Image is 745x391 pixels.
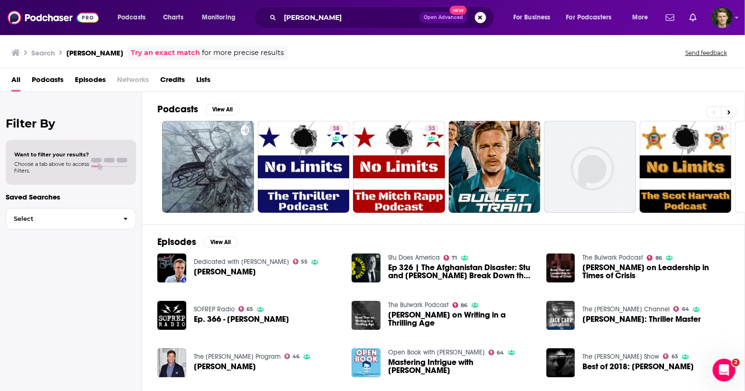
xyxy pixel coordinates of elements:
[444,255,457,261] a: 71
[117,72,149,91] span: Networks
[388,348,485,356] a: Open Book with Anthony Scaramucci
[560,10,626,25] button: open menu
[238,306,254,312] a: 65
[194,315,289,323] span: Ep. 366 - [PERSON_NAME]
[8,9,99,27] img: Podchaser - Follow, Share and Rate Podcasts
[640,121,732,213] a: 26
[713,125,727,132] a: 26
[352,348,381,377] a: Mastering Intrigue with Brad Thor
[111,10,158,25] button: open menu
[301,260,308,264] span: 55
[6,117,136,130] h2: Filter By
[14,161,89,174] span: Choose a tab above to access filters.
[157,103,240,115] a: PodcastsView All
[157,236,238,248] a: EpisodesView All
[582,254,643,262] a: The Bulwark Podcast
[333,124,339,134] span: 38
[632,11,648,24] span: More
[258,121,350,213] a: 38
[497,351,504,355] span: 64
[461,303,468,308] span: 86
[204,236,238,248] button: View All
[195,10,248,25] button: open menu
[329,125,343,132] a: 38
[388,254,440,262] a: Stu Does America
[546,348,575,377] img: Best of 2018: Brad Thor
[157,10,189,25] a: Charts
[582,353,659,361] a: The Mark Divine Show
[582,264,729,280] span: [PERSON_NAME] on Leadership in Times of Crisis
[292,355,300,359] span: 46
[66,48,123,57] h3: [PERSON_NAME]
[131,47,200,58] a: Try an exact match
[206,104,240,115] button: View All
[31,48,55,57] h3: Search
[194,268,256,276] a: Brad Thor
[202,47,284,58] span: for more precise results
[732,359,740,366] span: 2
[582,363,694,371] a: Best of 2018: Brad Thor
[424,15,463,20] span: Open Advanced
[352,301,381,330] a: Brad Thor on Writing in a Thrilling Age
[712,7,733,28] img: User Profile
[655,256,662,260] span: 86
[194,268,256,276] span: [PERSON_NAME]
[352,254,381,282] img: Ep 326 | The Afghanistan Disaster: Stu and Brad Thor Break Down the Breakdown| Guests: Brad Thor ...
[582,264,729,280] a: Brad Thor on Leadership in Times of Crisis
[672,355,678,359] span: 63
[11,72,20,91] a: All
[647,255,662,261] a: 86
[428,124,435,134] span: 33
[32,72,64,91] a: Podcasts
[284,354,300,359] a: 46
[717,124,724,134] span: 26
[194,258,289,266] a: Dedicated with Doug Brunt
[157,103,198,115] h2: Podcasts
[157,301,186,330] img: Ep. 366 - Brad Thor
[713,359,736,382] iframe: Intercom live chat
[546,301,575,330] img: Brad Thor: Thriller Master
[662,9,678,26] a: Show notifications dropdown
[712,7,733,28] button: Show profile menu
[682,307,689,311] span: 64
[157,236,196,248] h2: Episodes
[582,363,694,371] span: Best of 2018: [PERSON_NAME]
[6,192,136,201] p: Saved Searches
[388,358,535,374] a: Mastering Intrigue with Brad Thor
[194,353,281,361] a: The Dom Giordano Program
[196,72,210,91] a: Lists
[513,11,551,24] span: For Business
[163,11,183,24] span: Charts
[388,264,535,280] span: Ep 326 | The Afghanistan Disaster: Stu and [PERSON_NAME] Break Down the Breakdown| Guests: [PERSO...
[452,256,457,260] span: 71
[157,348,186,377] img: Brad Thor
[280,10,419,25] input: Search podcasts, credits, & more...
[388,301,449,309] a: The Bulwark Podcast
[663,354,678,359] a: 63
[388,311,535,327] a: Brad Thor on Writing in a Thrilling Age
[157,254,186,282] img: Brad Thor
[507,10,563,25] button: open menu
[425,125,439,132] a: 33
[489,350,504,355] a: 64
[450,6,467,15] span: New
[566,11,612,24] span: For Podcasters
[546,254,575,282] img: Brad Thor on Leadership in Times of Crisis
[582,315,701,323] a: Brad Thor: Thriller Master
[118,11,145,24] span: Podcasts
[194,315,289,323] a: Ep. 366 - Brad Thor
[194,305,235,313] a: SOFREP Radio
[246,307,253,311] span: 65
[419,12,467,23] button: Open AdvancedNew
[263,7,503,28] div: Search podcasts, credits, & more...
[194,363,256,371] a: Brad Thor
